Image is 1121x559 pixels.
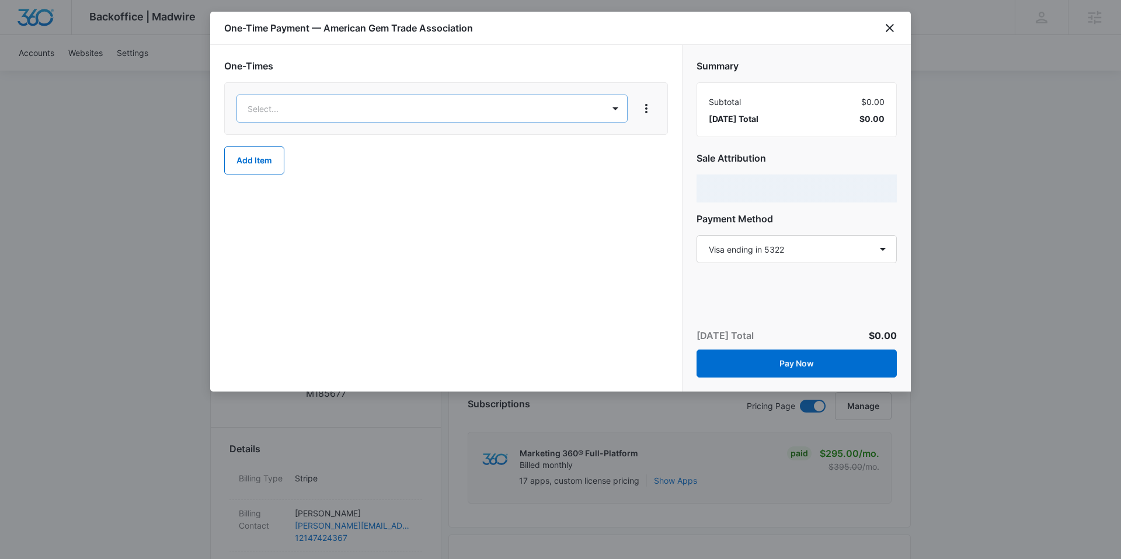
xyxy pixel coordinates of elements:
[859,113,885,125] span: $0.00
[709,96,885,108] div: $0.00
[697,350,897,378] button: Pay Now
[637,99,656,118] button: View More
[697,212,897,226] h2: Payment Method
[697,59,897,73] h2: Summary
[709,96,741,108] span: Subtotal
[224,146,284,174] button: Add Item
[869,330,897,341] span: $0.00
[224,21,473,35] h1: One-Time Payment — American Gem Trade Association
[709,113,758,125] span: [DATE] Total
[883,21,897,35] button: close
[697,151,897,165] h2: Sale Attribution
[224,59,668,73] h2: One-Times
[697,329,754,343] p: [DATE] Total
